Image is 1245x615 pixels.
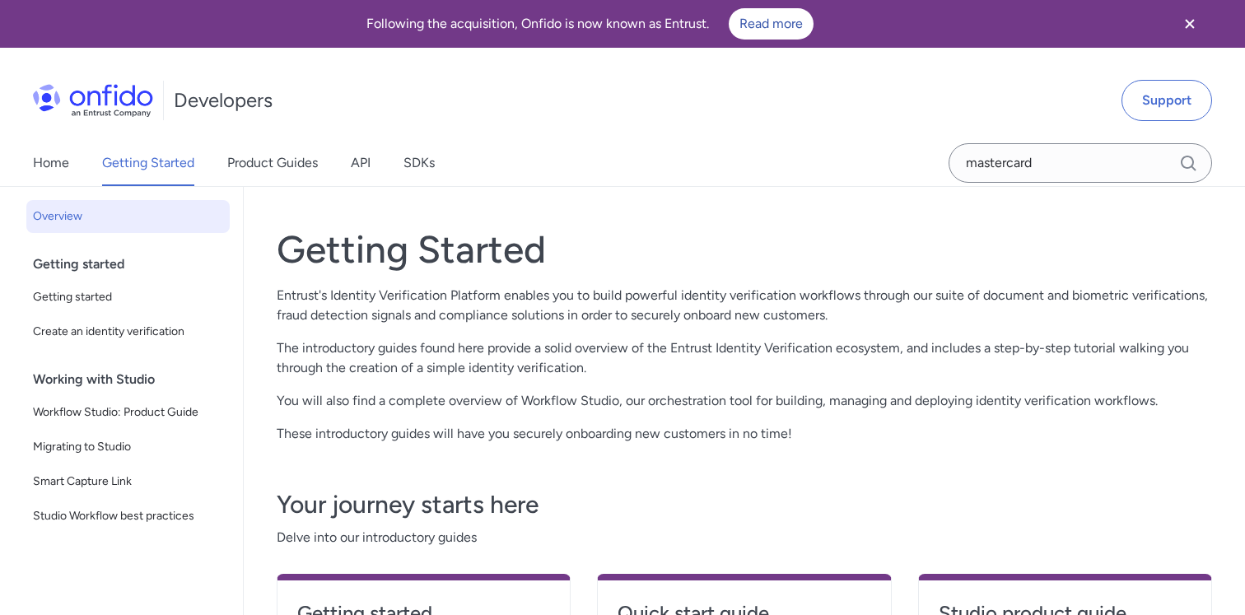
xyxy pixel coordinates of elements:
[33,287,223,307] span: Getting started
[33,248,236,281] div: Getting started
[33,437,223,457] span: Migrating to Studio
[26,465,230,498] a: Smart Capture Link
[277,286,1212,325] p: Entrust's Identity Verification Platform enables you to build powerful identity verification work...
[26,200,230,233] a: Overview
[351,140,371,186] a: API
[33,363,236,396] div: Working with Studio
[33,472,223,492] span: Smart Capture Link
[33,140,69,186] a: Home
[26,281,230,314] a: Getting started
[26,431,230,464] a: Migrating to Studio
[277,391,1212,411] p: You will also find a complete overview of Workflow Studio, our orchestration tool for building, m...
[26,396,230,429] a: Workflow Studio: Product Guide
[20,8,1159,40] div: Following the acquisition, Onfido is now known as Entrust.
[102,140,194,186] a: Getting Started
[33,84,153,117] img: Onfido Logo
[1180,14,1200,34] svg: Close banner
[729,8,814,40] a: Read more
[277,338,1212,378] p: The introductory guides found here provide a solid overview of the Entrust Identity Verification ...
[26,315,230,348] a: Create an identity verification
[33,403,223,422] span: Workflow Studio: Product Guide
[277,528,1212,547] span: Delve into our introductory guides
[227,140,318,186] a: Product Guides
[277,488,1212,521] h3: Your journey starts here
[1121,80,1212,121] a: Support
[33,207,223,226] span: Overview
[26,500,230,533] a: Studio Workflow best practices
[277,226,1212,273] h1: Getting Started
[949,143,1212,183] input: Onfido search input field
[174,87,273,114] h1: Developers
[33,506,223,526] span: Studio Workflow best practices
[403,140,435,186] a: SDKs
[33,322,223,342] span: Create an identity verification
[277,424,1212,444] p: These introductory guides will have you securely onboarding new customers in no time!
[1159,3,1220,44] button: Close banner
